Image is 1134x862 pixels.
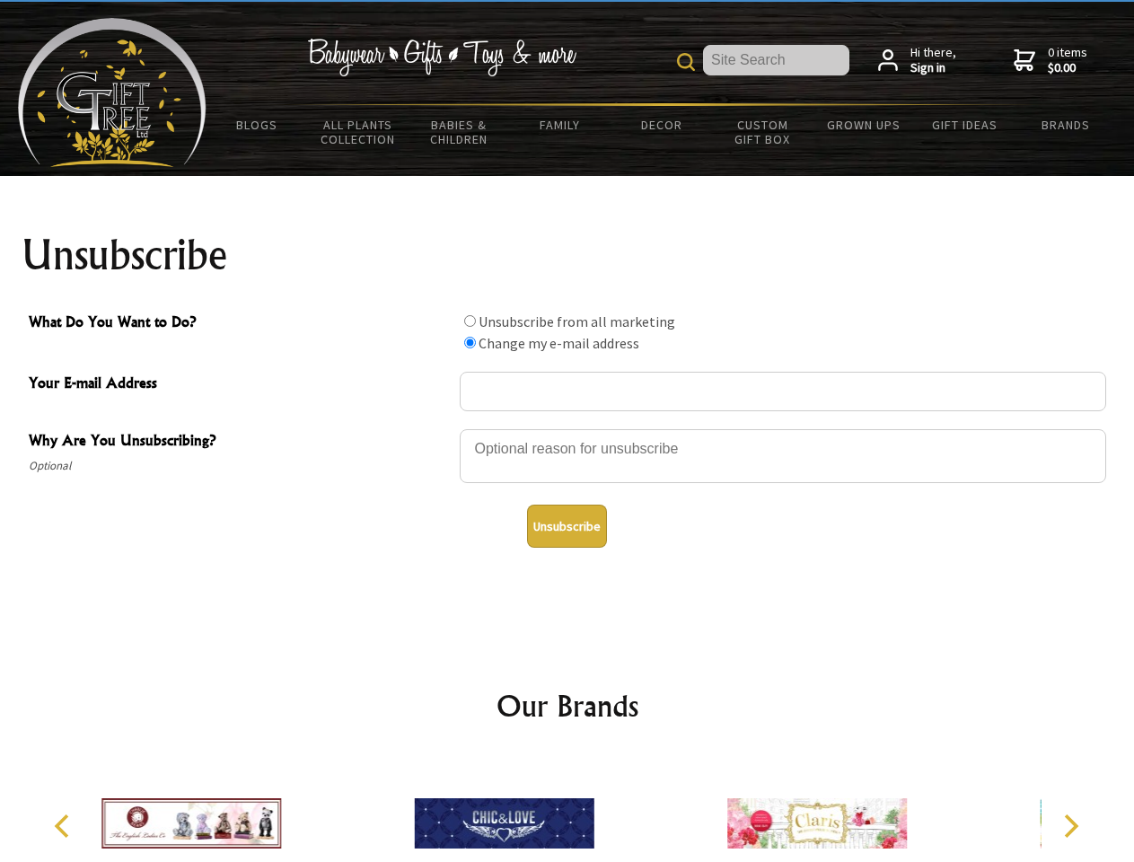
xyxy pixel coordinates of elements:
span: Hi there, [910,45,956,76]
a: All Plants Collection [308,106,409,158]
input: What Do You Want to Do? [464,337,476,348]
input: Site Search [703,45,849,75]
label: Unsubscribe from all marketing [479,312,675,330]
a: Grown Ups [813,106,914,144]
img: product search [677,53,695,71]
a: Hi there,Sign in [878,45,956,76]
span: Your E-mail Address [29,372,451,398]
strong: $0.00 [1048,60,1087,76]
a: Custom Gift Box [712,106,813,158]
a: Brands [1015,106,1117,144]
button: Next [1050,806,1090,846]
img: Babyware - Gifts - Toys and more... [18,18,207,167]
a: Babies & Children [409,106,510,158]
a: 0 items$0.00 [1014,45,1087,76]
textarea: Why Are You Unsubscribing? [460,429,1106,483]
a: BLOGS [207,106,308,144]
a: Family [510,106,611,144]
input: What Do You Want to Do? [464,315,476,327]
span: Why Are You Unsubscribing? [29,429,451,455]
span: Optional [29,455,451,477]
label: Change my e-mail address [479,334,639,352]
button: Previous [45,806,84,846]
input: Your E-mail Address [460,372,1106,411]
h1: Unsubscribe [22,233,1113,277]
h2: Our Brands [36,684,1099,727]
button: Unsubscribe [527,505,607,548]
strong: Sign in [910,60,956,76]
span: What Do You Want to Do? [29,311,451,337]
a: Decor [611,106,712,144]
img: Babywear - Gifts - Toys & more [307,39,576,76]
a: Gift Ideas [914,106,1015,144]
span: 0 items [1048,44,1087,76]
